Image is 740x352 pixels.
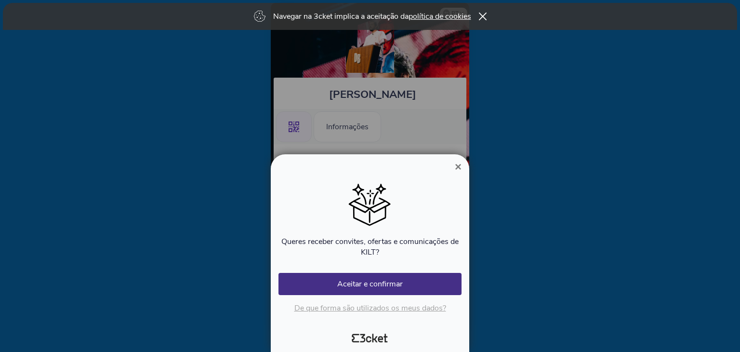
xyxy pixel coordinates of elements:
span: × [455,160,462,173]
a: política de cookies [409,11,471,22]
button: Aceitar e confirmar [278,273,462,295]
p: Queres receber convites, ofertas e comunicações de KILT? [278,236,462,257]
p: Navegar na 3cket implica a aceitação da [273,11,471,22]
p: De que forma são utilizados os meus dados? [278,303,462,313]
